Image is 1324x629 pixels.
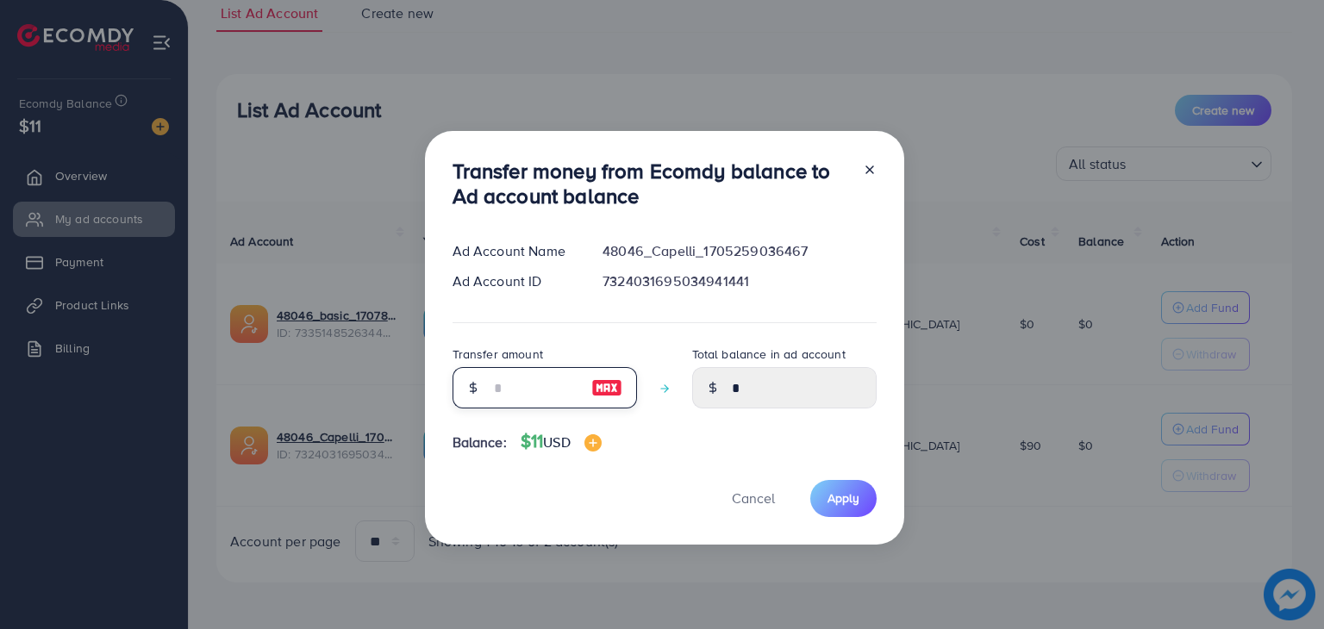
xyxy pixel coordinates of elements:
[732,489,775,508] span: Cancel
[439,271,590,291] div: Ad Account ID
[810,480,877,517] button: Apply
[439,241,590,261] div: Ad Account Name
[692,346,846,363] label: Total balance in ad account
[589,241,890,261] div: 48046_Capelli_1705259036467
[827,489,859,507] span: Apply
[453,433,507,452] span: Balance:
[543,433,570,452] span: USD
[584,434,602,452] img: image
[521,431,602,452] h4: $11
[589,271,890,291] div: 7324031695034941441
[453,159,849,209] h3: Transfer money from Ecomdy balance to Ad account balance
[453,346,543,363] label: Transfer amount
[710,480,796,517] button: Cancel
[591,377,622,398] img: image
